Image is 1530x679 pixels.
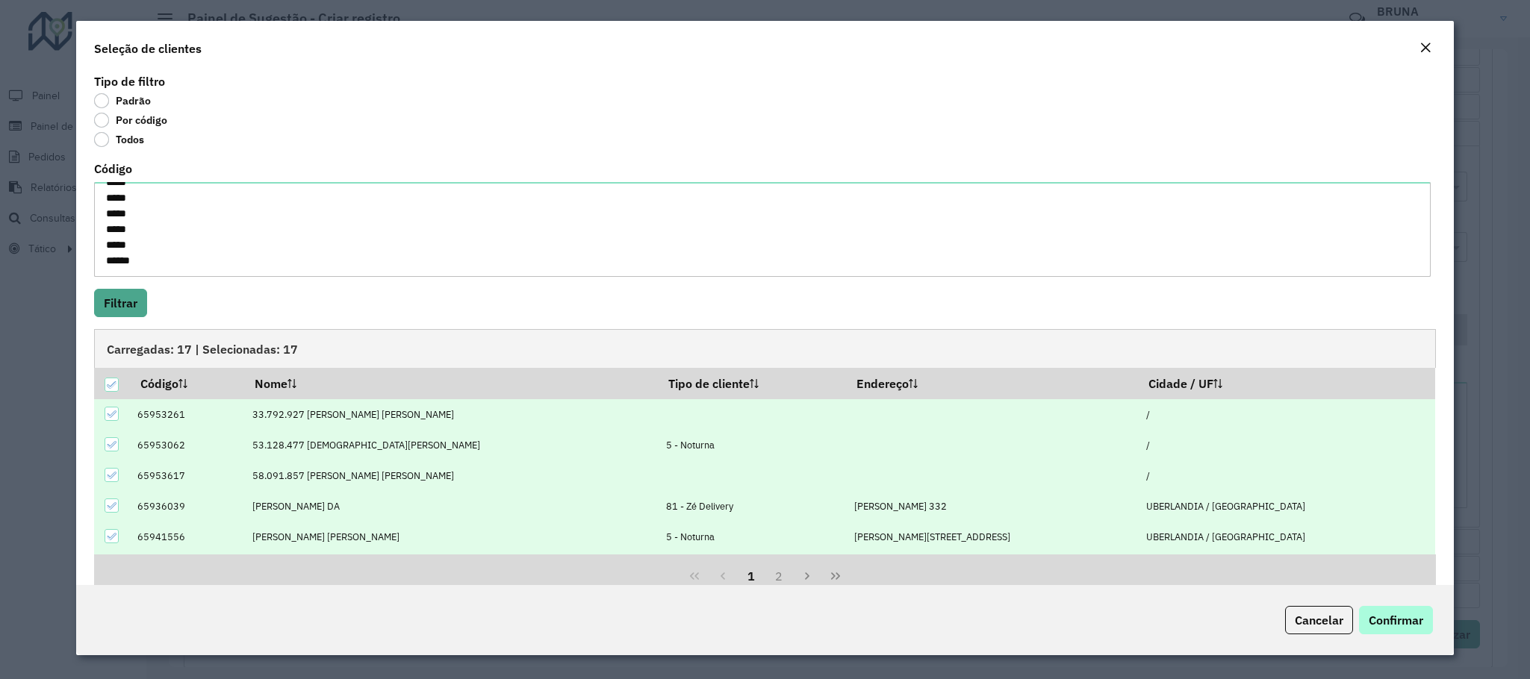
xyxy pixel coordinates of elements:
[94,93,151,108] label: Padrão
[130,522,245,552] td: 65941556
[94,329,1435,368] div: Carregadas: 17 | Selecionadas: 17
[244,552,658,583] td: [PERSON_NAME]
[847,368,1139,399] th: Endereço
[244,522,658,552] td: [PERSON_NAME] [PERSON_NAME]
[1138,368,1435,399] th: Cidade / UF
[94,72,165,90] label: Tipo de filtro
[94,289,147,317] button: Filtrar
[244,460,658,491] td: 58.091.857 [PERSON_NAME] [PERSON_NAME]
[94,40,202,57] h4: Seleção de clientes
[130,491,245,522] td: 65936039
[847,552,1139,583] td: R ROTARY CLUBE 419
[1415,39,1436,58] button: Close
[94,160,132,178] label: Código
[244,491,658,522] td: [PERSON_NAME] DA
[847,522,1139,552] td: [PERSON_NAME][STREET_ADDRESS]
[130,368,245,399] th: Código
[1138,399,1435,430] td: /
[244,430,658,460] td: 53.128.477 [DEMOGRAPHIC_DATA][PERSON_NAME]
[1138,460,1435,491] td: /
[1359,606,1433,634] button: Confirmar
[793,562,821,590] button: Next Page
[244,399,658,430] td: 33.792.927 [PERSON_NAME] [PERSON_NAME]
[658,430,846,460] td: 5 - Noturna
[94,113,167,128] label: Por código
[130,430,245,460] td: 65953062
[658,522,846,552] td: 5 - Noturna
[737,562,765,590] button: 1
[1369,613,1423,628] span: Confirmar
[1285,606,1353,634] button: Cancelar
[1419,42,1431,54] em: Fechar
[658,368,846,399] th: Tipo de cliente
[130,399,245,430] td: 65953261
[765,562,794,590] button: 2
[1138,430,1435,460] td: /
[244,368,658,399] th: Nome
[1138,522,1435,552] td: UBERLANDIA / [GEOGRAPHIC_DATA]
[658,491,846,522] td: 81 - Zé Delivery
[130,460,245,491] td: 65953617
[1295,613,1343,628] span: Cancelar
[821,562,850,590] button: Last Page
[130,552,245,583] td: 65926333
[1138,552,1435,583] td: UBERLANDIA / [GEOGRAPHIC_DATA]
[847,491,1139,522] td: [PERSON_NAME] 332
[94,132,144,147] label: Todos
[1138,491,1435,522] td: UBERLANDIA / [GEOGRAPHIC_DATA]
[658,552,846,583] td: 5 - Noturna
